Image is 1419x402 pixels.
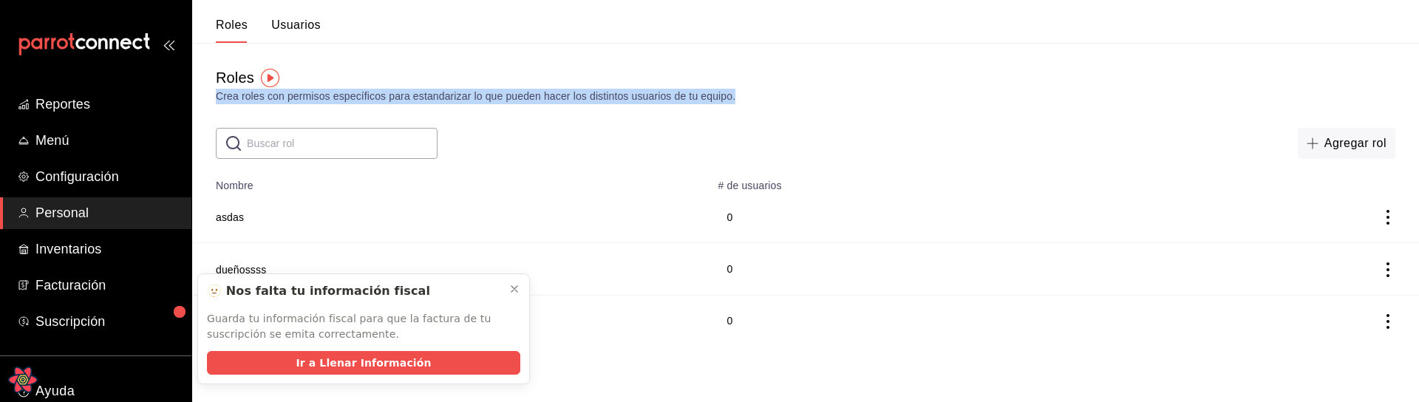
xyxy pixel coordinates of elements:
div: 🫥 Nos falta tu información fiscal [207,283,497,299]
span: Menú [35,131,180,151]
span: Reportes [35,95,180,115]
button: Open React Query Devtools [8,365,38,395]
img: Tooltip marker [261,69,279,87]
span: Facturación [35,276,180,296]
div: Crea roles con permisos específicos para estandarizar lo que pueden hacer los distintos usuarios ... [216,89,1395,104]
button: Agregar rol [1298,128,1395,159]
p: Guarda tu información fiscal para que la factura de tu suscripción se emita correctamente. [207,311,520,342]
th: # de usuarios [709,171,1129,191]
button: actions [1381,210,1395,225]
button: Usuarios [271,18,321,43]
input: Buscar rol [247,129,438,158]
button: dueñossss [216,262,266,277]
td: 0 [709,243,1129,295]
th: Nombre [192,171,709,191]
button: open_drawer_menu [163,38,174,50]
span: Configuración [35,167,180,187]
div: navigation tabs [216,18,321,43]
button: actions [1381,314,1395,329]
span: Ir a Llenar Información [296,355,431,371]
span: Personal [35,203,180,223]
td: 0 [709,295,1129,347]
div: Roles [216,67,254,89]
span: Suscripción [35,312,180,332]
button: Ir a Llenar Información [207,351,520,375]
span: Inventarios [35,239,180,259]
td: 0 [709,191,1129,243]
button: Roles [216,18,248,43]
button: asdas [216,210,244,225]
button: actions [1381,262,1395,277]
